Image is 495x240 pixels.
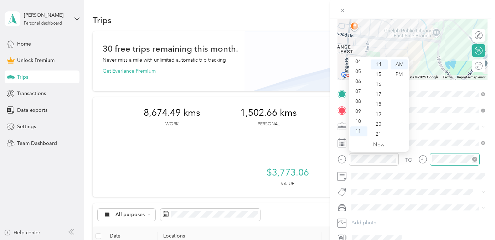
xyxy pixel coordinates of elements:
[373,141,385,148] a: Now
[350,87,367,96] div: 07
[391,69,408,79] div: PM
[443,75,453,79] a: Terms (opens in new tab)
[350,106,367,116] div: 09
[350,57,367,67] div: 04
[371,109,388,119] div: 19
[472,157,477,162] span: close-circle
[391,59,408,69] div: AM
[339,71,363,80] a: Open this area in Google Maps (opens a new window)
[350,126,367,136] div: 11
[455,200,495,240] iframe: Everlance-gr Chat Button Frame
[371,69,388,79] div: 15
[350,67,367,77] div: 05
[399,75,438,79] span: Map data ©2025 Google
[371,119,388,129] div: 20
[371,59,388,69] div: 14
[405,156,412,164] div: TO
[371,89,388,99] div: 17
[350,77,367,87] div: 06
[371,79,388,89] div: 16
[371,129,388,139] div: 21
[371,99,388,109] div: 18
[349,218,488,228] button: Add photo
[339,71,363,80] img: Google
[350,96,367,106] div: 08
[350,116,367,126] div: 10
[457,75,485,79] a: Report a map error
